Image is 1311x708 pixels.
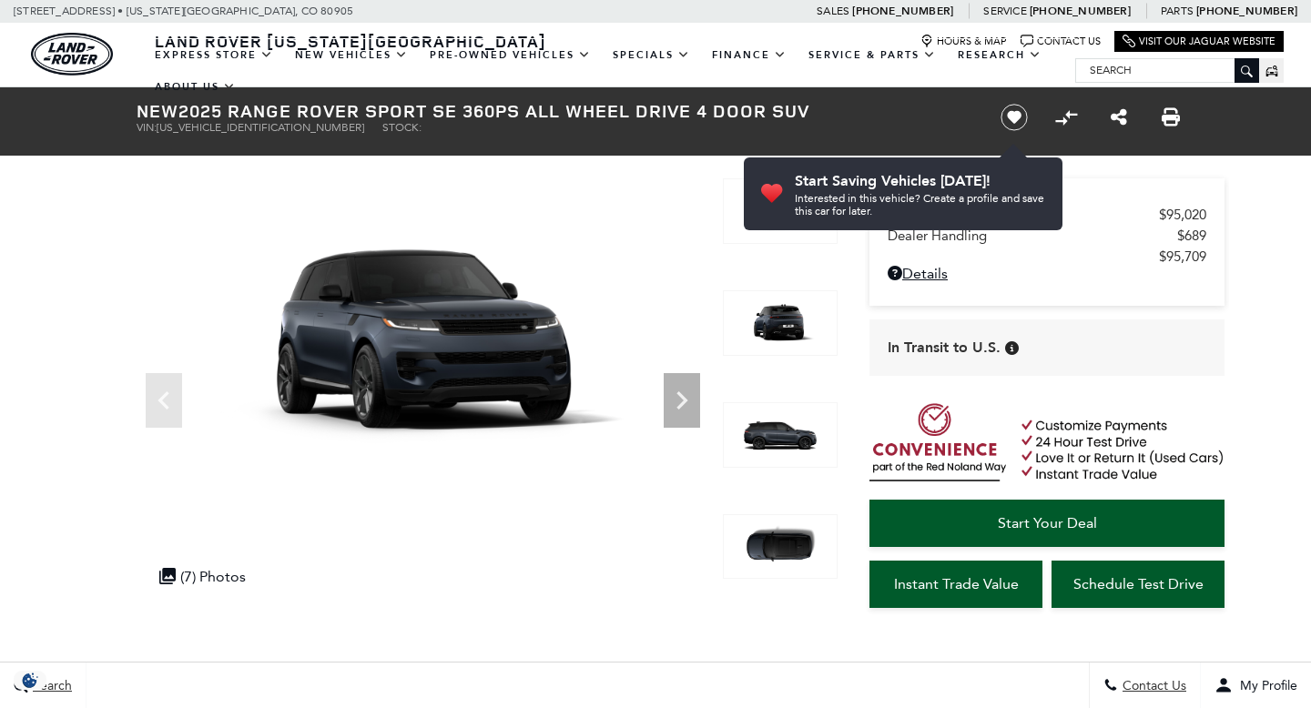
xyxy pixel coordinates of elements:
img: New 2025 Varesine Blue LAND ROVER SE 360PS image 4 [723,514,838,580]
a: Schedule Test Drive [1052,561,1225,608]
a: Visit Our Jaguar Website [1123,35,1275,48]
a: [PHONE_NUMBER] [852,4,953,18]
a: Service & Parts [798,39,947,71]
a: About Us [144,71,247,103]
span: MSRP [888,207,1159,223]
button: Open user profile menu [1201,662,1311,708]
span: Parts [1161,5,1194,17]
img: New 2025 Varesine Blue LAND ROVER SE 360PS image 2 [723,290,838,356]
img: New 2025 Varesine Blue LAND ROVER SE 360PS image 1 [137,178,709,501]
section: Click to Open Cookie Consent Modal [9,671,51,690]
nav: Main Navigation [144,39,1075,103]
a: Hours & Map [920,35,1007,48]
span: Instant Trade Value [894,575,1019,592]
a: Pre-Owned Vehicles [419,39,602,71]
a: [PHONE_NUMBER] [1030,4,1131,18]
h1: 2025 Range Rover Sport SE 360PS All Wheel Drive 4 Door SUV [137,101,970,121]
div: Next [664,373,700,428]
a: land-rover [31,33,113,76]
a: Land Rover [US_STATE][GEOGRAPHIC_DATA] [144,30,557,52]
span: Sales [817,5,849,17]
button: Compare vehicle [1052,104,1080,131]
span: $95,709 [1159,248,1206,265]
a: Research [947,39,1052,71]
span: Schedule Test Drive [1073,575,1204,592]
a: Share this New 2025 Range Rover Sport SE 360PS All Wheel Drive 4 Door SUV [1111,106,1127,128]
button: Save vehicle [994,103,1034,132]
a: New Vehicles [284,39,419,71]
a: [STREET_ADDRESS] • [US_STATE][GEOGRAPHIC_DATA], CO 80905 [14,5,353,17]
span: [US_VEHICLE_IDENTIFICATION_NUMBER] [157,121,364,134]
span: $689 [1177,228,1206,244]
a: $95,709 [888,248,1206,265]
a: [PHONE_NUMBER] [1196,4,1297,18]
span: Stock: [382,121,422,134]
span: In Transit to U.S. [888,338,1001,358]
input: Search [1076,59,1258,81]
span: Start Your Deal [998,514,1097,531]
span: Land Rover [US_STATE][GEOGRAPHIC_DATA] [155,30,546,52]
span: VIN: [137,121,157,134]
span: Service [983,5,1026,17]
a: Specials [602,39,701,71]
span: Contact Us [1118,678,1186,693]
img: Land Rover [31,33,113,76]
a: EXPRESS STORE [144,39,284,71]
img: New 2025 Varesine Blue LAND ROVER SE 360PS image 3 [723,402,838,468]
strong: New [137,98,178,123]
img: Opt-Out Icon [9,671,51,690]
a: Print this New 2025 Range Rover Sport SE 360PS All Wheel Drive 4 Door SUV [1162,106,1180,128]
div: Vehicle has shipped from factory of origin. Estimated time of delivery to Retailer is on average ... [1005,341,1019,355]
a: Details [888,265,1206,282]
a: Instant Trade Value [869,561,1042,608]
div: (7) Photos [150,559,255,594]
span: My Profile [1233,678,1297,693]
span: Dealer Handling [888,228,1177,244]
a: Dealer Handling $689 [888,228,1206,244]
a: Contact Us [1021,35,1101,48]
a: MSRP $95,020 [888,207,1206,223]
img: New 2025 Varesine Blue LAND ROVER SE 360PS image 1 [723,178,838,244]
a: Finance [701,39,798,71]
a: Start Your Deal [869,500,1225,547]
span: $95,020 [1159,207,1206,223]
